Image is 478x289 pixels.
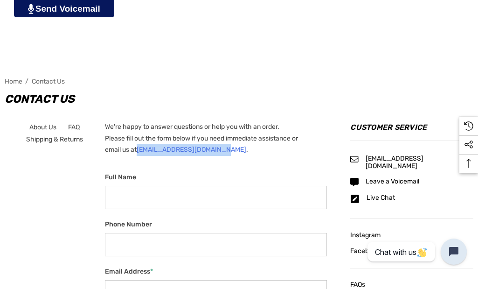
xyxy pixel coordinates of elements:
label: Full Name [105,171,327,183]
span: Instagram [350,231,381,239]
svg: Icon Email [350,194,360,204]
span: FAQs [350,281,365,289]
h4: Customer Service [350,121,473,141]
span: Facebook [350,247,380,255]
span: Leave a Voicemail [366,177,419,185]
h1: Contact Us [5,90,473,108]
span: Live Chat [367,194,395,202]
span: [EMAIL_ADDRESS][DOMAIN_NAME] [366,155,423,170]
a: Facebook [350,245,473,257]
a: [EMAIL_ADDRESS][DOMAIN_NAME] [366,155,473,170]
span: About Us [29,123,56,131]
a: Leave a Voicemail [366,178,419,185]
p: We're happy to answer questions or help you with an order. Please fill out the form below if you ... [105,121,327,156]
svg: Icon Email [350,155,359,163]
label: Phone Number [105,219,327,230]
a: Home [5,78,22,85]
a: Shipping & Returns [26,134,83,146]
svg: Icon Email [350,178,359,186]
a: Instagram [350,229,473,241]
a: FAQ [68,121,80,134]
svg: Recently Viewed [464,121,473,131]
a: About Us [29,121,56,134]
svg: Top [459,159,478,168]
img: PjwhLS0gR2VuZXJhdG9yOiBHcmF2aXQuaW8gLS0+PHN2ZyB4bWxucz0iaHR0cDovL3d3dy53My5vcmcvMjAwMC9zdmciIHhtb... [28,4,34,14]
span: Shipping & Returns [26,135,83,143]
span: FAQ [68,123,80,131]
svg: Social Media [464,140,473,149]
a: [EMAIL_ADDRESS][DOMAIN_NAME] [137,146,246,154]
a: Live Chat [367,194,395,202]
a: Contact Us [32,78,65,85]
nav: Breadcrumb [5,73,473,90]
label: Email Address [105,266,327,277]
